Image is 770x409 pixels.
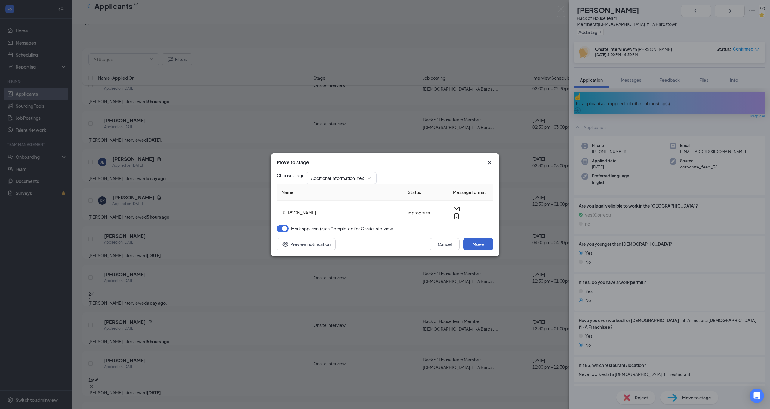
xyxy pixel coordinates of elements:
th: Status [403,184,448,201]
th: Name [277,184,403,201]
button: Close [486,159,493,166]
svg: MobileSms [453,213,460,220]
svg: ChevronDown [367,176,371,180]
button: Move [463,238,493,250]
svg: Eye [282,241,289,248]
button: Preview notificationEye [277,238,336,250]
div: Open Intercom Messenger [750,389,764,403]
span: Mark applicant(s) as Completed for Onsite Interview [291,225,393,232]
span: Choose stage : [277,172,306,184]
td: in progress [403,201,448,225]
span: [PERSON_NAME] [282,210,316,215]
th: Message format [448,184,493,201]
h3: Move to stage [277,159,309,166]
button: Cancel [430,238,460,250]
svg: Email [453,205,460,213]
svg: Cross [486,159,493,166]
